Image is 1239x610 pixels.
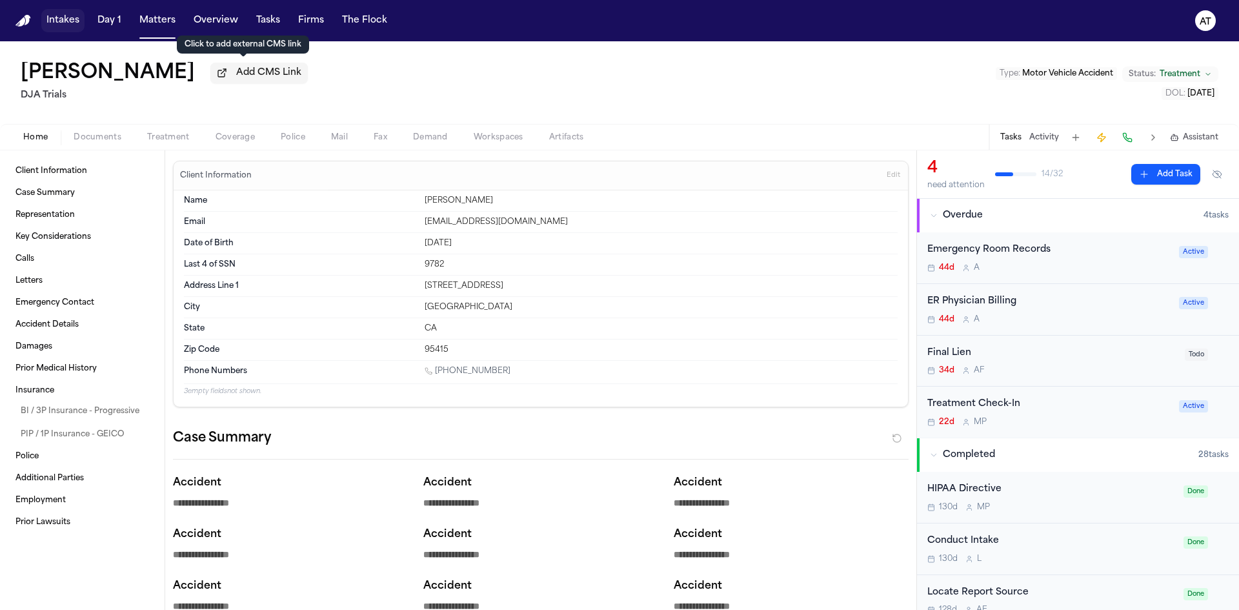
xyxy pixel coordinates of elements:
a: Damages [10,336,154,357]
p: Accident [674,475,909,491]
span: Demand [413,132,448,143]
div: [STREET_ADDRESS] [425,281,898,291]
dt: State [184,323,417,334]
a: Accident Details [10,314,154,335]
div: Conduct Intake [927,534,1176,549]
div: Open task: ER Physician Billing [917,284,1239,336]
span: Documents [74,132,121,143]
div: Open task: Final Lien [917,336,1239,387]
span: Active [1179,400,1208,412]
span: Completed [943,449,995,462]
button: Firms [293,9,329,32]
div: Open task: HIPAA Directive [917,472,1239,524]
p: Accident [173,475,408,491]
span: Phone Numbers [184,366,247,376]
a: BI / 3P Insurance - Progressive [15,401,154,422]
span: A F [974,365,984,376]
span: A [974,314,980,325]
dt: Last 4 of SSN [184,259,417,270]
h2: DJA Trials [21,88,308,103]
div: Emergency Room Records [927,243,1171,258]
a: Additional Parties [10,468,154,489]
span: Police [281,132,305,143]
a: Client Information [10,161,154,181]
img: Finch Logo [15,15,31,27]
div: 9782 [425,259,898,270]
span: Done [1184,485,1208,498]
button: Overdue4tasks [917,199,1239,232]
h3: Client Information [177,170,254,181]
span: Coverage [216,132,255,143]
span: 4 task s [1204,210,1229,221]
span: DOL : [1165,90,1185,97]
span: Workspaces [474,132,523,143]
p: Accident [423,578,658,594]
a: Intakes [41,9,85,32]
p: Accident [423,527,658,542]
button: Add Task [1131,164,1200,185]
span: 34d [939,365,954,376]
span: Mail [331,132,348,143]
div: 4 [927,158,985,179]
span: Fax [374,132,387,143]
span: Treatment [147,132,190,143]
span: Assistant [1183,132,1218,143]
span: Treatment [1160,69,1200,79]
span: M P [974,417,987,427]
span: Type : [1000,70,1020,77]
button: Matters [134,9,181,32]
a: Prior Medical History [10,358,154,379]
span: [DATE] [1187,90,1214,97]
h2: Case Summary [173,428,271,449]
div: [PERSON_NAME] [425,196,898,206]
span: Done [1184,588,1208,600]
a: Day 1 [92,9,126,32]
button: Edit Type: Motor Vehicle Accident [996,67,1117,80]
button: Edit matter name [21,62,195,85]
span: Done [1184,536,1208,549]
button: Add Task [1067,128,1085,147]
span: 28 task s [1198,450,1229,460]
a: Case Summary [10,183,154,203]
span: L [977,554,982,564]
span: Overdue [943,209,983,222]
a: Prior Lawsuits [10,512,154,533]
div: Treatment Check-In [927,397,1171,412]
button: Tasks [1000,132,1022,143]
p: Click to add external CMS link [185,39,301,50]
span: Active [1179,246,1208,258]
button: Completed28tasks [917,438,1239,472]
a: Calls [10,249,154,269]
a: Call 1 (707) 349-9550 [425,366,510,376]
button: Activity [1029,132,1059,143]
a: Letters [10,270,154,291]
a: Key Considerations [10,227,154,247]
p: 3 empty fields not shown. [184,387,898,396]
button: Overview [188,9,243,32]
span: A [974,263,980,273]
div: [DATE] [425,238,898,249]
dt: Email [184,217,417,227]
div: 95415 [425,345,898,355]
a: Tasks [251,9,285,32]
span: Add CMS Link [236,66,301,79]
span: Todo [1185,349,1208,361]
div: need attention [927,180,985,190]
div: [GEOGRAPHIC_DATA] [425,302,898,312]
a: Representation [10,205,154,225]
p: Accident [423,475,658,491]
span: Edit [887,171,900,180]
div: [EMAIL_ADDRESS][DOMAIN_NAME] [425,217,898,227]
p: Accident [674,578,909,594]
span: 130d [939,502,958,513]
div: ER Physician Billing [927,294,1171,309]
div: Open task: Emergency Room Records [917,232,1239,284]
div: Open task: Treatment Check-In [917,387,1239,438]
div: CA [425,323,898,334]
p: Accident [173,527,408,542]
button: Edit [883,165,904,186]
a: Home [15,15,31,27]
